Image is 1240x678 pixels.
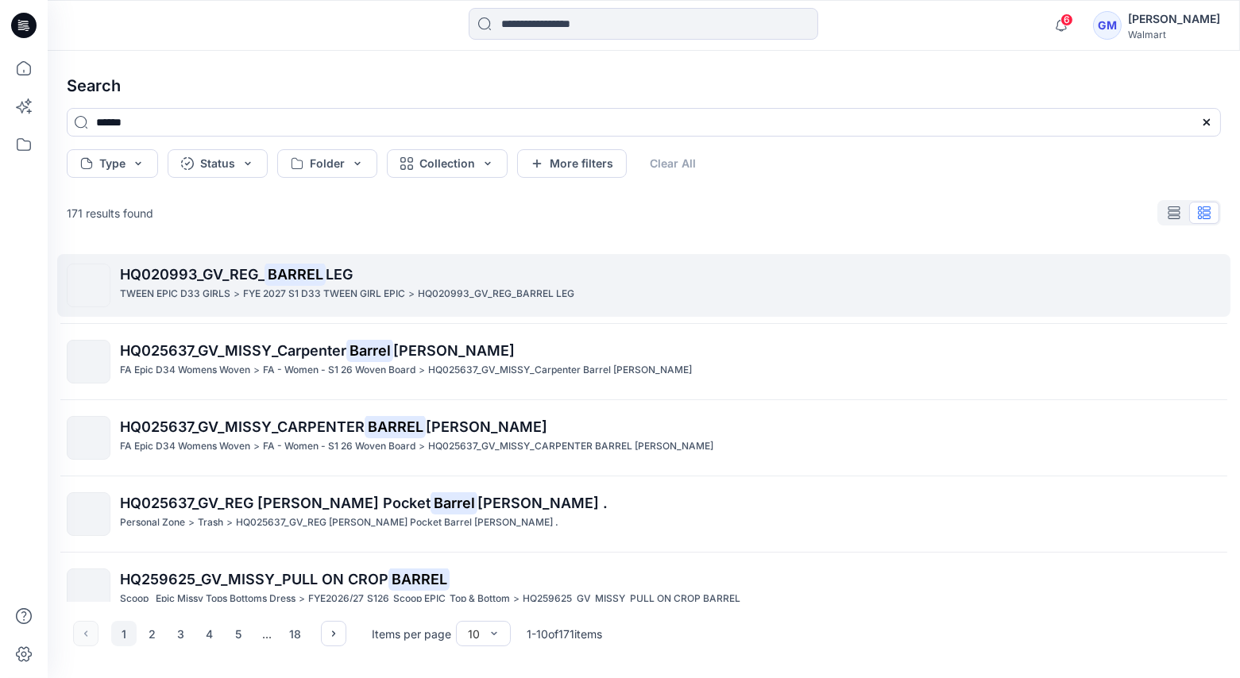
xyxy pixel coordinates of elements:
[254,621,280,646] div: ...
[54,64,1234,108] h4: Search
[523,591,740,607] p: HQ259625_GV_MISSY_PULL ON CROP BARREL
[67,205,153,222] p: 171 results found
[168,621,194,646] button: 3
[140,621,165,646] button: 2
[1128,29,1220,40] div: Walmart
[234,286,240,302] p: >
[1060,13,1073,26] span: 6
[517,149,627,178] button: More filters
[226,514,233,531] p: >
[419,362,425,379] p: >
[57,406,1230,469] a: HQ025637_GV_MISSY_CARPENTERBARREL[PERSON_NAME]FA Epic D34 Womens Woven>FA - Women - S1 26 Woven B...
[120,438,250,455] p: FA Epic D34 Womens Woven
[120,342,346,359] span: HQ025637_GV_MISSY_Carpenter
[326,266,353,283] span: LEG
[308,591,510,607] p: FYE2026/27_S126_Scoop EPIC_Top & Bottom
[393,342,515,359] span: [PERSON_NAME]
[120,418,365,435] span: HQ025637_GV_MISSY_CARPENTER
[120,495,431,511] span: HQ025637_GV_REG [PERSON_NAME] Pocket
[277,149,377,178] button: Folder
[263,362,415,379] p: FA - Women - S1 26 Woven Board
[299,591,305,607] p: >
[253,438,260,455] p: >
[198,514,223,531] p: Trash
[168,149,268,178] button: Status
[372,626,451,642] p: Items per page
[197,621,222,646] button: 4
[527,626,602,642] p: 1 - 10 of 171 items
[226,621,251,646] button: 5
[120,286,230,302] p: TWEEN EPIC D33 GIRLS
[419,438,425,455] p: >
[513,591,520,607] p: >
[428,362,692,379] p: HQ025637_GV_MISSY_Carpenter Barrel Jean
[1093,11,1122,40] div: GM
[418,286,574,302] p: HQ020993_GV_REG_BARREL LEG
[283,621,308,646] button: 18
[431,491,477,514] mark: Barrel
[1128,10,1220,29] div: [PERSON_NAME]
[263,438,415,455] p: FA - Women - S1 26 Woven Board
[408,286,415,302] p: >
[120,266,265,283] span: HQ020993_GV_REG_
[236,514,558,531] p: HQ025637_GV_REG Carpenter Pocket Barrel Jean .
[120,514,185,531] p: Personal Zone
[111,621,137,646] button: 1
[67,149,158,178] button: Type
[188,514,195,531] p: >
[57,330,1230,393] a: HQ025637_GV_MISSY_CarpenterBarrel[PERSON_NAME]FA Epic D34 Womens Woven>FA - Women - S1 26 Woven B...
[346,339,393,361] mark: Barrel
[388,568,450,590] mark: BARREL
[120,591,296,607] p: Scoop_ Epic Missy Tops Bottoms Dress
[243,286,405,302] p: FYE 2027 S1 D33 TWEEN GIRL EPIC
[426,418,547,435] span: [PERSON_NAME]
[365,415,426,437] mark: BARREL
[387,149,508,178] button: Collection
[57,559,1230,622] a: HQ259625_GV_MISSY_PULL ON CROPBARRELScoop_ Epic Missy Tops Bottoms Dress>FYE2026/27_S126_Scoop EP...
[57,254,1230,317] a: HQ020993_GV_REG_BARRELLEGTWEEN EPIC D33 GIRLS>FYE 2027 S1 D33 TWEEN GIRL EPIC>HQ020993_GV_REG_BAR...
[428,438,713,455] p: HQ025637_GV_MISSY_CARPENTER BARREL JEAN
[265,263,326,285] mark: BARREL
[253,362,260,379] p: >
[120,362,250,379] p: FA Epic D34 Womens Woven
[477,495,608,511] span: [PERSON_NAME] .
[468,626,480,642] div: 10
[57,483,1230,545] a: HQ025637_GV_REG [PERSON_NAME] PocketBarrel[PERSON_NAME] .Personal Zone>Trash>HQ025637_GV_REG [PER...
[120,571,388,587] span: HQ259625_GV_MISSY_PULL ON CROP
